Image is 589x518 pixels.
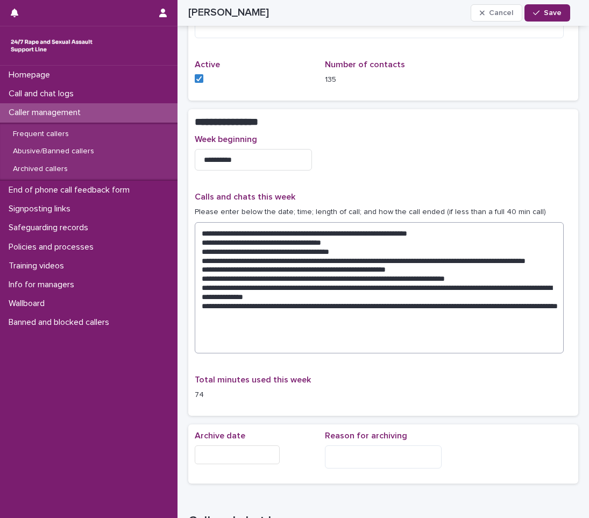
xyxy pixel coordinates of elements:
[4,280,83,290] p: Info for managers
[4,299,53,309] p: Wallboard
[9,35,95,56] img: rhQMoQhaT3yELyF149Cw
[4,70,59,80] p: Homepage
[325,60,405,69] span: Number of contacts
[195,60,220,69] span: Active
[4,185,138,195] p: End of phone call feedback form
[544,9,562,17] span: Save
[489,9,513,17] span: Cancel
[4,204,79,214] p: Signposting links
[195,389,312,401] p: 74
[195,135,257,144] span: Week beginning
[471,4,522,22] button: Cancel
[195,431,245,440] span: Archive date
[195,193,295,201] span: Calls and chats this week
[4,261,73,271] p: Training videos
[524,4,570,22] button: Save
[4,242,102,252] p: Policies and processes
[4,89,82,99] p: Call and chat logs
[325,74,442,86] p: 135
[195,207,572,218] p: Please enter below the date; time; length of call; and how the call ended (if less than a full 40...
[4,108,89,118] p: Caller management
[4,130,77,139] p: Frequent callers
[4,317,118,328] p: Banned and blocked callers
[4,165,76,174] p: Archived callers
[188,6,269,19] h2: [PERSON_NAME]
[4,147,103,156] p: Abusive/Banned callers
[195,375,311,384] span: Total minutes used this week
[325,431,407,440] span: Reason for archiving
[4,223,97,233] p: Safeguarding records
